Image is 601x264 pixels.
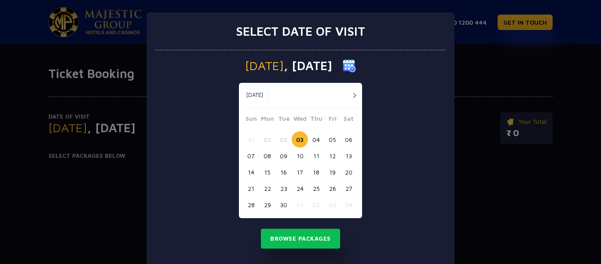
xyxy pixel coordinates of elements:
button: 14 [243,164,259,180]
button: 26 [324,180,341,197]
button: 01 [292,197,308,213]
button: 01 [259,131,275,148]
span: Mon [259,114,275,126]
button: 04 [308,131,324,148]
button: 30 [275,197,292,213]
button: 19 [324,164,341,180]
button: 03 [292,131,308,148]
button: 03 [324,197,341,213]
button: 11 [308,148,324,164]
span: Sat [341,114,357,126]
button: [DATE] [241,89,268,102]
span: , [DATE] [284,59,332,72]
button: 12 [324,148,341,164]
button: 05 [324,131,341,148]
span: Fri [324,114,341,126]
button: Browse Packages [261,229,340,249]
button: 13 [341,148,357,164]
span: Wed [292,114,308,126]
button: 07 [243,148,259,164]
button: 27 [341,180,357,197]
button: 02 [308,197,324,213]
button: 20 [341,164,357,180]
button: 06 [341,131,357,148]
button: 21 [243,180,259,197]
button: 24 [292,180,308,197]
h3: Select date of visit [236,24,365,39]
span: Thu [308,114,324,126]
span: Tue [275,114,292,126]
button: 17 [292,164,308,180]
button: 23 [275,180,292,197]
span: Sun [243,114,259,126]
button: 28 [243,197,259,213]
button: 04 [341,197,357,213]
img: calender icon [343,59,356,72]
button: 31 [243,131,259,148]
button: 18 [308,164,324,180]
button: 02 [275,131,292,148]
button: 15 [259,164,275,180]
span: [DATE] [245,59,284,72]
button: 25 [308,180,324,197]
button: 22 [259,180,275,197]
button: 10 [292,148,308,164]
button: 09 [275,148,292,164]
button: 29 [259,197,275,213]
button: 08 [259,148,275,164]
button: 16 [275,164,292,180]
